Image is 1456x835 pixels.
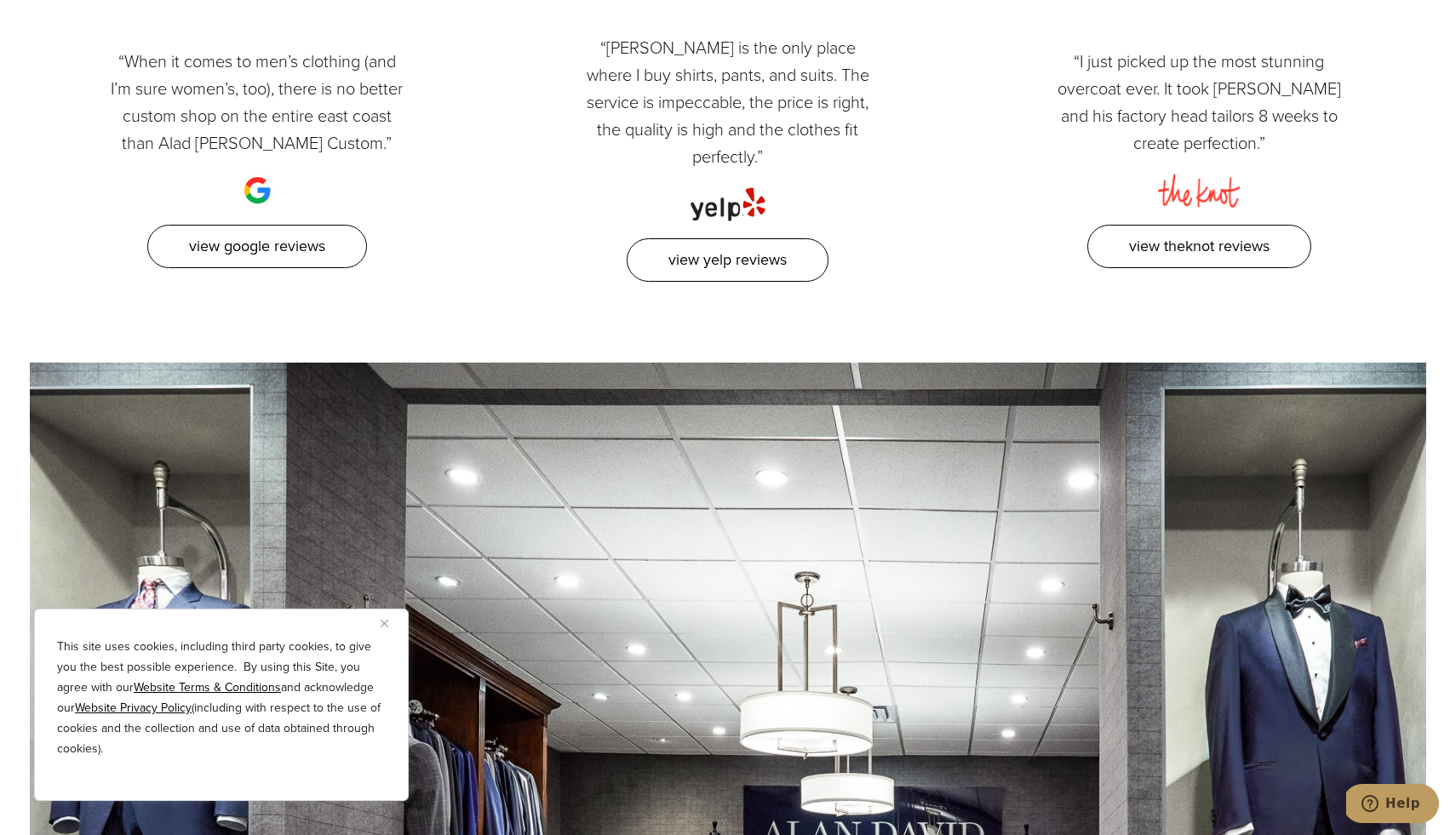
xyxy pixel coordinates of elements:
[1346,784,1439,826] iframe: Opens a widget where you can chat to one of our agents
[75,699,192,717] a: Website Privacy Policy
[1087,225,1311,268] a: View TheKnot Reviews
[108,48,406,157] p: “When it comes to men’s clothing (and I’m sure women’s, too), there is no better custom shop on t...
[147,225,367,268] a: View Google Reviews
[240,157,274,208] img: google
[1050,48,1348,157] p: “I just picked up the most stunning overcoat ever. It took [PERSON_NAME] and his factory head tai...
[627,238,828,282] a: View Yelp Reviews
[691,170,765,221] img: yelp
[134,678,281,696] a: Website Terms & Conditions
[381,620,388,627] img: Close
[57,637,386,759] p: This site uses cookies, including third party cookies, to give you the best possible experience. ...
[381,613,401,633] button: Close
[579,34,877,170] p: “[PERSON_NAME] is the only place where I buy shirts, pants, and suits. The service is impeccable,...
[1158,157,1241,208] img: the knot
